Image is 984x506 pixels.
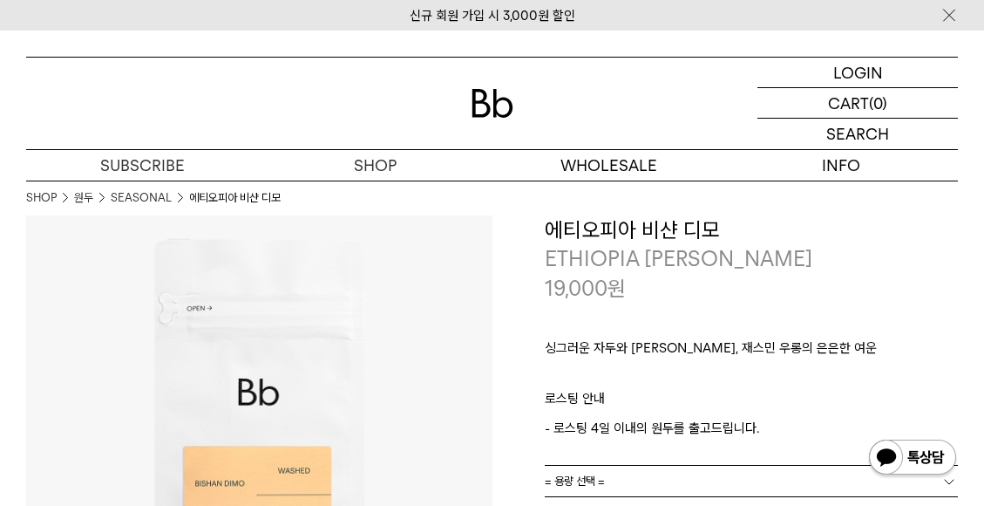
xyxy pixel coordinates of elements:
[828,88,869,118] p: CART
[826,119,889,149] p: SEARCH
[492,150,725,181] p: WHOLESALE
[545,388,959,418] p: 로스팅 안내
[545,466,605,496] span: = 용량 선택 =
[833,58,883,87] p: LOGIN
[26,150,259,181] a: SUBSCRIBE
[607,276,626,301] span: 원
[545,244,959,274] p: ETHIOPIA [PERSON_NAME]
[725,150,958,181] p: INFO
[189,189,281,207] li: 에티오피아 비샨 디모
[545,274,626,304] p: 19,000
[757,88,958,119] a: CART (0)
[867,438,958,480] img: 카카오톡 채널 1:1 채팅 버튼
[545,215,959,245] h3: 에티오피아 비샨 디모
[111,189,172,207] a: SEASONAL
[74,189,93,207] a: 원두
[545,418,959,439] p: - 로스팅 4일 이내의 원두를 출고드립니다.
[259,150,492,181] a: SHOP
[869,88,887,118] p: (0)
[26,189,57,207] a: SHOP
[757,58,958,88] a: LOGIN
[545,367,959,388] p: ㅤ
[410,8,575,24] a: 신규 회원 가입 시 3,000원 할인
[472,89,513,118] img: 로고
[545,338,959,367] p: 싱그러운 자두와 [PERSON_NAME], 재스민 우롱의 은은한 여운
